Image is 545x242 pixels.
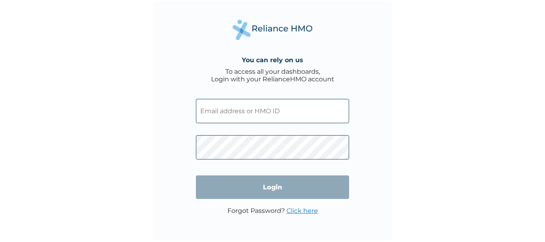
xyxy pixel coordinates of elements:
input: Login [196,175,349,199]
p: Forgot Password? [227,207,318,214]
a: Click here [286,207,318,214]
h4: You can rely on us [242,56,303,64]
div: To access all your dashboards, Login with your RelianceHMO account [211,68,334,83]
img: Reliance Health's Logo [233,20,312,40]
input: Email address or HMO ID [196,99,349,123]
